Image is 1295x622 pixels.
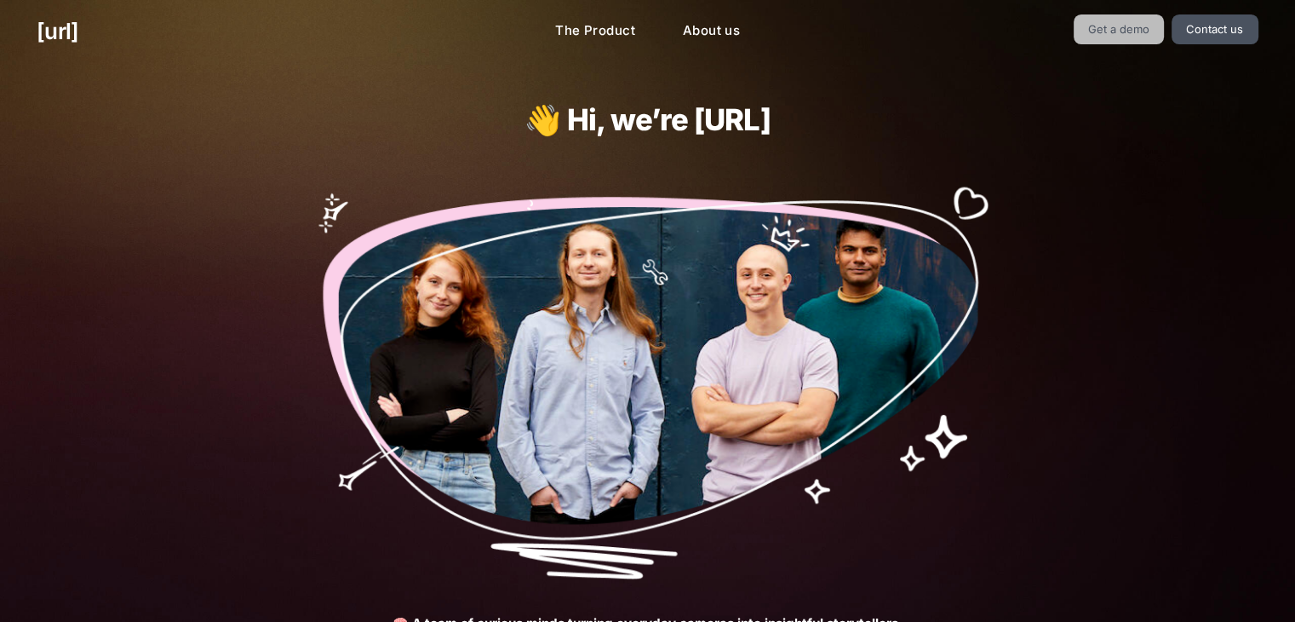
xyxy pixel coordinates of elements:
[541,14,649,48] a: The Product
[369,103,925,136] h1: 👋 Hi, we’re [URL]
[37,14,78,48] a: [URL]
[1172,14,1258,44] a: Contact us
[1074,14,1165,44] a: Get a demo
[669,14,754,48] a: About us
